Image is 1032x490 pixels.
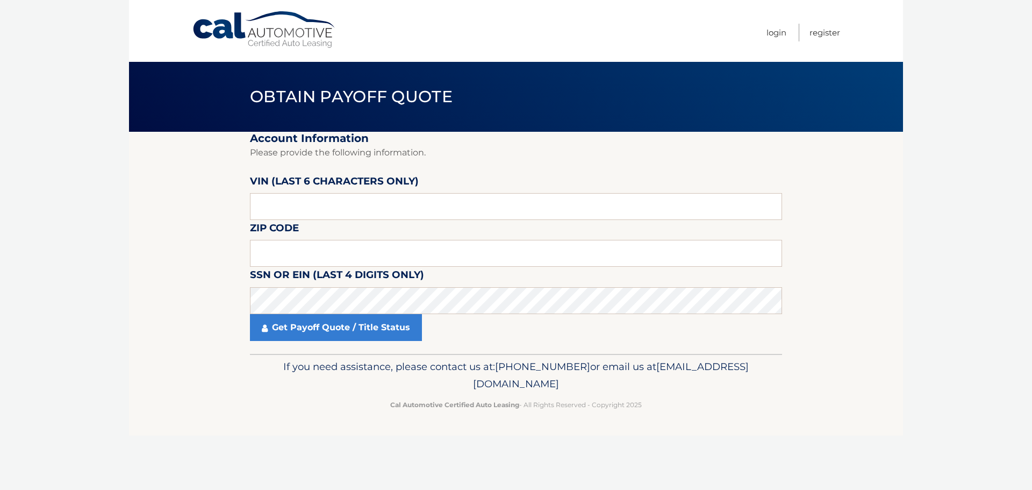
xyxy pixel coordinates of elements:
label: Zip Code [250,220,299,240]
p: Please provide the following information. [250,145,782,160]
label: SSN or EIN (last 4 digits only) [250,267,424,287]
p: If you need assistance, please contact us at: or email us at [257,358,775,393]
a: Login [766,24,786,41]
h2: Account Information [250,132,782,145]
span: Obtain Payoff Quote [250,87,453,106]
strong: Cal Automotive Certified Auto Leasing [390,401,519,409]
a: Register [809,24,840,41]
label: VIN (last 6 characters only) [250,173,419,193]
a: Cal Automotive [192,11,337,49]
span: [PHONE_NUMBER] [495,360,590,373]
p: - All Rights Reserved - Copyright 2025 [257,399,775,410]
a: Get Payoff Quote / Title Status [250,314,422,341]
